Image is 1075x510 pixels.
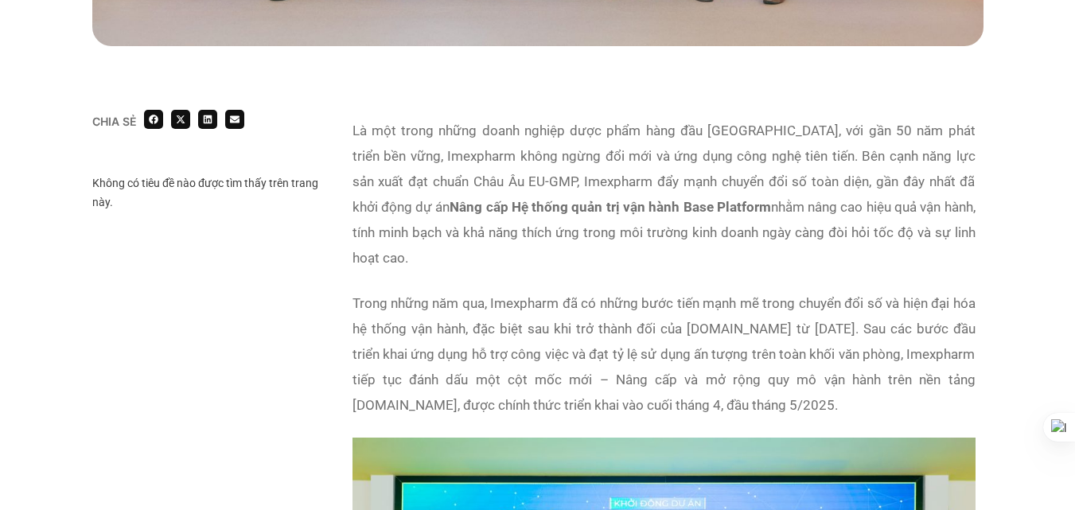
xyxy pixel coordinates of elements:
[92,173,329,212] div: Không có tiêu đề nào được tìm thấy trên trang này.
[144,110,163,129] div: Share on facebook
[352,118,976,271] p: Là một trong những doanh nghiệp dược phẩm hàng đầu [GEOGRAPHIC_DATA], với gần 50 năm phát triển b...
[352,290,976,418] p: Trong những năm qua, Imexpharm đã có những bước tiến mạnh mẽ trong chuyển đổi số và hiện đại hóa ...
[198,110,217,129] div: Share on linkedin
[171,110,190,129] div: Share on x-twitter
[225,110,244,129] div: Share on email
[92,116,136,127] div: Chia sẻ
[450,199,771,215] strong: Nâng cấp Hệ thống quản trị vận hành Base Platform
